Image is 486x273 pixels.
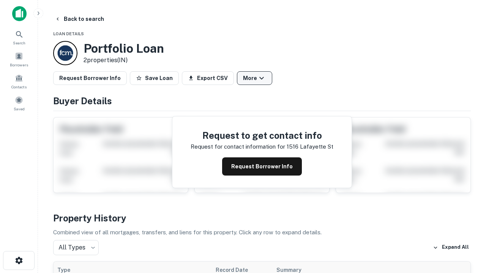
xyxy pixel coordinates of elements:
button: Expand All [431,242,471,253]
button: Export CSV [182,71,234,85]
iframe: Chat Widget [448,212,486,249]
button: Save Loan [130,71,179,85]
span: Borrowers [10,62,28,68]
span: Contacts [11,84,27,90]
img: capitalize-icon.png [12,6,27,21]
h4: Request to get contact info [191,129,333,142]
p: Combined view of all mortgages, transfers, and liens for this property. Click any row to expand d... [53,228,471,237]
span: Loan Details [53,31,84,36]
h3: Portfolio Loan [84,41,164,56]
a: Saved [2,93,36,113]
p: Request for contact information for [191,142,285,151]
a: Borrowers [2,49,36,69]
button: Request Borrower Info [222,157,302,176]
p: 1516 lafayette st [287,142,333,151]
span: Saved [14,106,25,112]
button: Request Borrower Info [53,71,127,85]
a: Contacts [2,71,36,91]
h4: Buyer Details [53,94,471,108]
button: More [237,71,272,85]
span: Search [13,40,25,46]
a: Search [2,27,36,47]
button: Back to search [52,12,107,26]
p: 2 properties (IN) [84,56,164,65]
h4: Property History [53,211,471,225]
div: All Types [53,240,99,255]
